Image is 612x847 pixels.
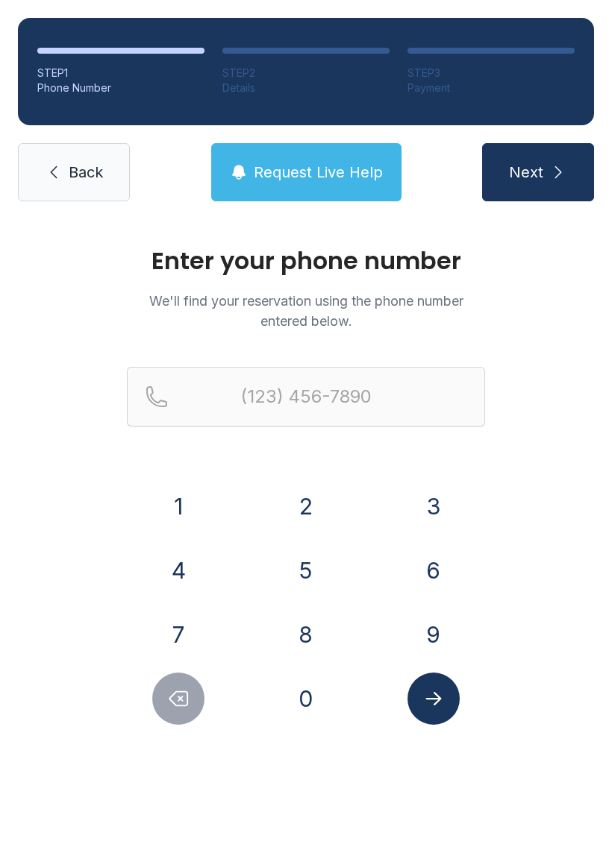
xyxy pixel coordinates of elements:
[37,81,204,95] div: Phone Number
[37,66,204,81] div: STEP 1
[280,608,332,661] button: 8
[152,673,204,725] button: Delete number
[408,480,460,532] button: 3
[280,673,332,725] button: 0
[127,291,485,331] p: We'll find your reservation using the phone number entered below.
[152,480,204,532] button: 1
[254,162,383,183] span: Request Live Help
[69,162,103,183] span: Back
[127,249,485,273] h1: Enter your phone number
[222,81,390,95] div: Details
[408,673,460,725] button: Submit lookup form
[408,608,460,661] button: 9
[408,66,575,81] div: STEP 3
[509,162,543,183] span: Next
[408,81,575,95] div: Payment
[127,367,485,426] input: Reservation phone number
[408,544,460,596] button: 6
[222,66,390,81] div: STEP 2
[280,480,332,532] button: 2
[152,544,204,596] button: 4
[152,608,204,661] button: 7
[280,544,332,596] button: 5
